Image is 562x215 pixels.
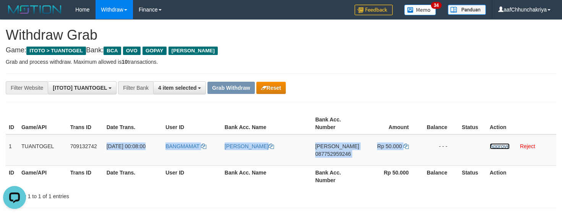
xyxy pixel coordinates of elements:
[420,134,459,166] td: - - -
[404,5,436,15] img: Button%20Memo.svg
[315,151,351,157] span: Copy 087752959246 to clipboard
[158,85,196,91] span: 4 item selected
[6,58,556,66] p: Grab and process withdraw. Maximum allowed is transactions.
[104,113,162,134] th: Date Trans.
[420,113,459,134] th: Balance
[67,165,104,187] th: Trans ID
[431,2,441,9] span: 34
[168,47,218,55] span: [PERSON_NAME]
[48,81,117,94] button: [ITOTO] TUANTOGEL
[6,27,556,43] h1: Withdraw Grab
[3,3,26,26] button: Open LiveChat chat widget
[18,165,67,187] th: Game/API
[162,113,222,134] th: User ID
[104,47,121,55] span: BCA
[459,113,487,134] th: Status
[162,165,222,187] th: User ID
[143,47,167,55] span: GOPAY
[104,165,162,187] th: Date Trans.
[222,165,312,187] th: Bank Acc. Name
[6,47,556,54] h4: Game: Bank:
[118,81,153,94] div: Filter Bank
[6,81,48,94] div: Filter Website
[6,4,64,15] img: MOTION_logo.png
[6,189,228,200] div: Showing 1 to 1 of 1 entries
[6,165,18,187] th: ID
[121,59,128,65] strong: 10
[18,113,67,134] th: Game/API
[225,143,274,149] a: [PERSON_NAME]
[165,143,199,149] span: BANGMAMAT
[6,113,18,134] th: ID
[53,85,107,91] span: [ITOTO] TUANTOGEL
[420,165,459,187] th: Balance
[459,165,487,187] th: Status
[222,113,312,134] th: Bank Acc. Name
[70,143,97,149] span: 709132742
[67,113,104,134] th: Trans ID
[377,143,402,149] span: Rp 50.000
[362,113,420,134] th: Amount
[256,82,286,94] button: Reset
[312,165,362,187] th: Bank Acc. Number
[487,113,556,134] th: Action
[355,5,393,15] img: Feedback.jpg
[207,82,254,94] button: Grab Withdraw
[153,81,206,94] button: 4 item selected
[26,47,86,55] span: ITOTO > TUANTOGEL
[448,5,486,15] img: panduan.png
[403,143,409,149] a: Copy 50000 to clipboard
[312,113,362,134] th: Bank Acc. Number
[6,134,18,166] td: 1
[107,143,146,149] span: [DATE] 00:08:00
[315,143,359,149] span: [PERSON_NAME]
[18,134,67,166] td: TUANTOGEL
[362,165,420,187] th: Rp 50.000
[165,143,206,149] a: BANGMAMAT
[490,143,510,149] a: Approve
[487,165,556,187] th: Action
[123,47,141,55] span: OVO
[520,143,535,149] a: Reject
